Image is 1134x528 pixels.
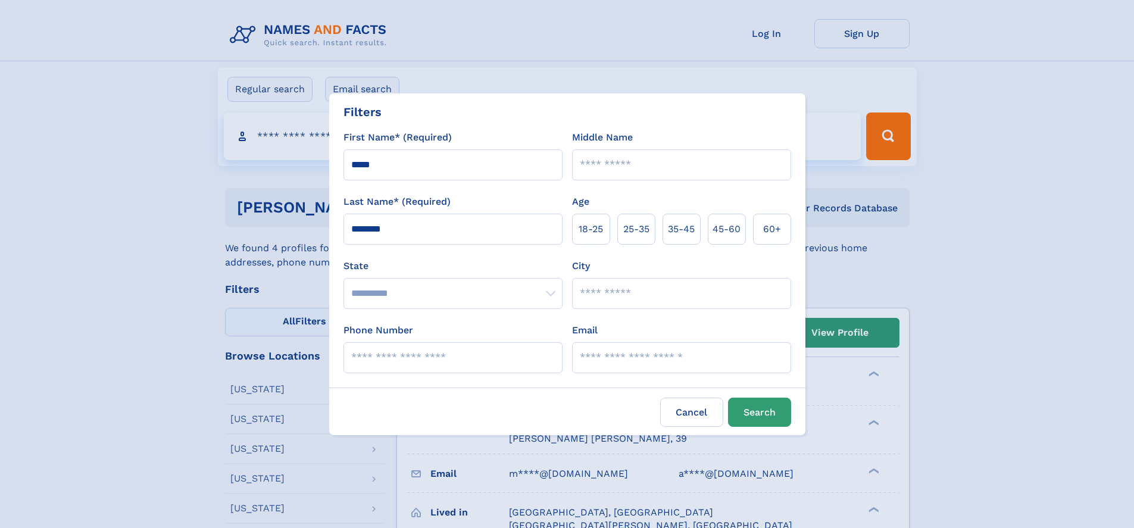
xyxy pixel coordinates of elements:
[623,222,649,236] span: 25‑35
[572,259,590,273] label: City
[343,259,563,273] label: State
[572,323,598,338] label: Email
[343,195,451,209] label: Last Name* (Required)
[763,222,781,236] span: 60+
[579,222,603,236] span: 18‑25
[343,323,413,338] label: Phone Number
[572,130,633,145] label: Middle Name
[660,398,723,427] label: Cancel
[713,222,741,236] span: 45‑60
[572,195,589,209] label: Age
[343,103,382,121] div: Filters
[668,222,695,236] span: 35‑45
[343,130,452,145] label: First Name* (Required)
[728,398,791,427] button: Search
